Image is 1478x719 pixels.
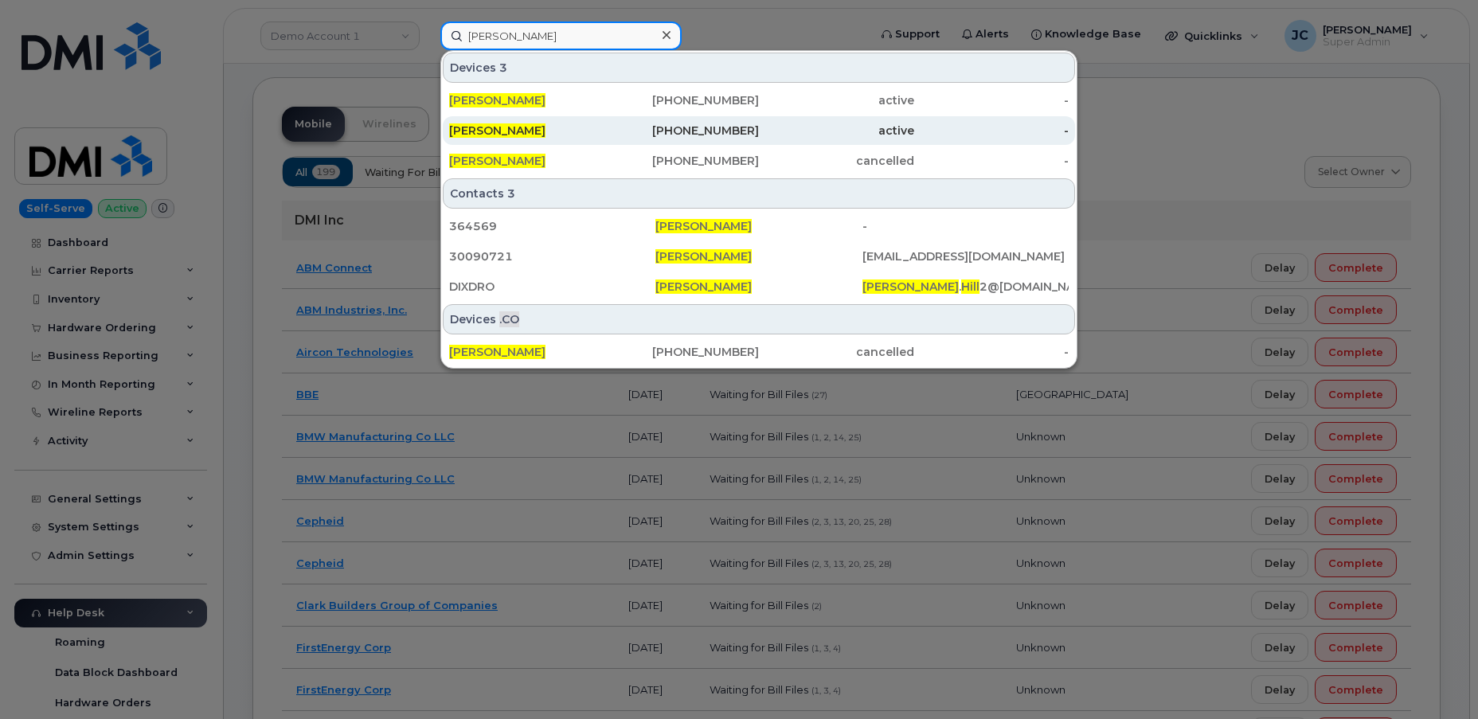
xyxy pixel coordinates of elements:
span: Hill [961,279,979,294]
span: [PERSON_NAME] [655,219,752,233]
div: [PHONE_NUMBER] [604,123,760,139]
div: [PHONE_NUMBER] [604,344,760,360]
div: - [862,218,1069,234]
a: [PERSON_NAME][PHONE_NUMBER]active- [443,116,1075,145]
div: DIXDRO [449,279,655,295]
div: [PHONE_NUMBER] [604,153,760,169]
div: - [914,92,1069,108]
div: [EMAIL_ADDRESS][DOMAIN_NAME] [862,248,1069,264]
span: 3 [499,60,507,76]
input: Find something... [440,21,682,50]
div: - [914,123,1069,139]
span: 3 [507,186,515,201]
div: active [759,92,914,108]
span: [PERSON_NAME] [449,93,545,107]
a: 364569[PERSON_NAME]- [443,212,1075,240]
div: - [914,344,1069,360]
div: cancelled [759,344,914,360]
span: .CO [499,311,519,327]
div: cancelled [759,153,914,169]
div: [PHONE_NUMBER] [604,92,760,108]
a: [PERSON_NAME][PHONE_NUMBER]cancelled- [443,338,1075,366]
span: [PERSON_NAME] [449,154,545,168]
a: [PERSON_NAME][PHONE_NUMBER]cancelled- [443,147,1075,175]
div: 30090721 [449,248,655,264]
a: 30090721[PERSON_NAME][EMAIL_ADDRESS][DOMAIN_NAME] [443,242,1075,271]
div: Devices [443,304,1075,334]
span: [PERSON_NAME] [862,279,959,294]
span: [PERSON_NAME] [449,345,545,359]
span: [PERSON_NAME] [655,249,752,264]
div: Devices [443,53,1075,83]
div: active [759,123,914,139]
span: [PERSON_NAME] [655,279,752,294]
div: - [914,153,1069,169]
a: [PERSON_NAME][PHONE_NUMBER]active- [443,86,1075,115]
div: 364569 [449,218,655,234]
div: . 2@[DOMAIN_NAME] [862,279,1069,295]
a: DIXDRO[PERSON_NAME][PERSON_NAME].Hill2@[DOMAIN_NAME] [443,272,1075,301]
span: [PERSON_NAME] [449,123,545,138]
div: Contacts [443,178,1075,209]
